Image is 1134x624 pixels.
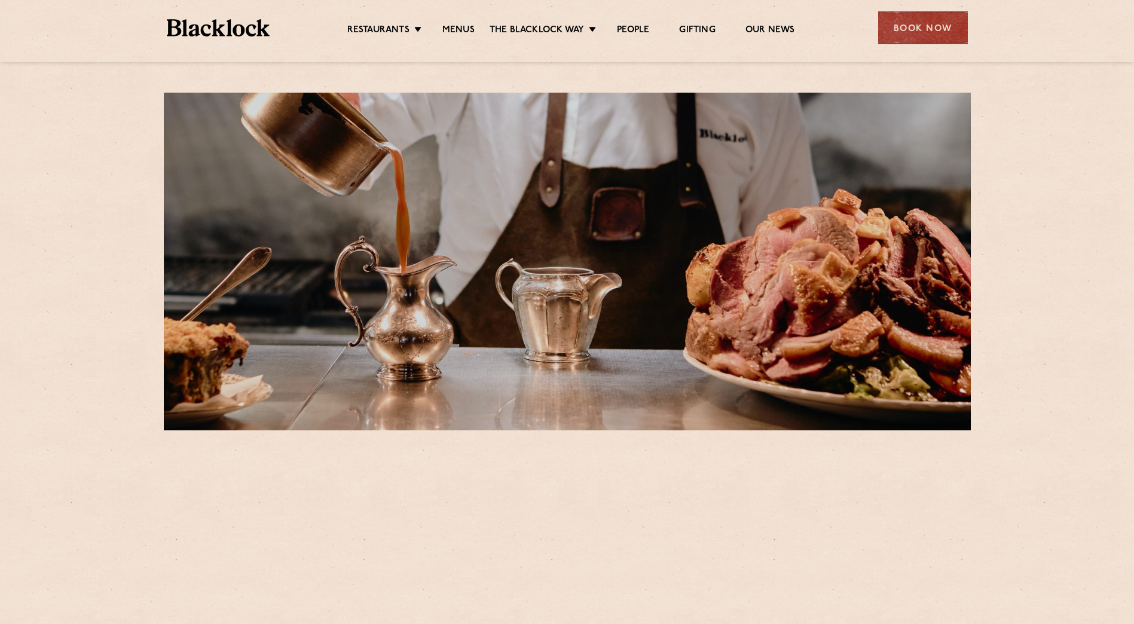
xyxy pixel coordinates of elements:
[490,25,584,38] a: The Blacklock Way
[679,25,715,38] a: Gifting
[347,25,409,38] a: Restaurants
[442,25,475,38] a: Menus
[878,11,968,44] div: Book Now
[745,25,795,38] a: Our News
[617,25,649,38] a: People
[167,19,270,36] img: BL_Textured_Logo-footer-cropped.svg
